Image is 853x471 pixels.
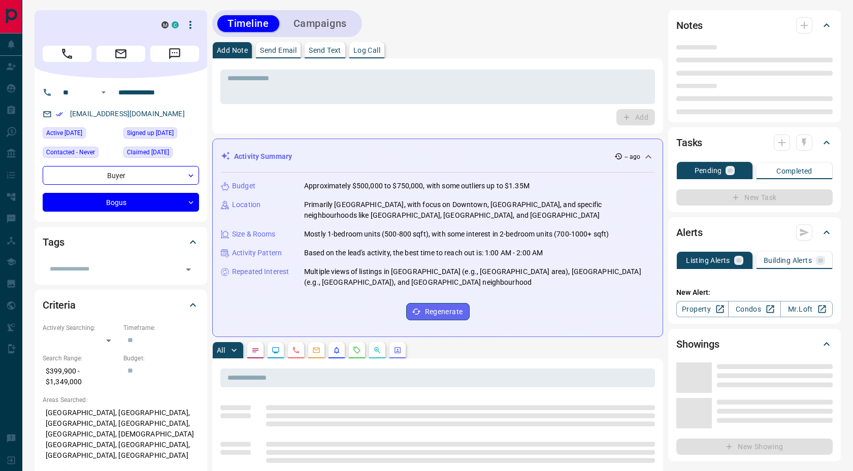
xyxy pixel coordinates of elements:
[312,346,320,354] svg: Emails
[43,166,199,185] div: Buyer
[161,21,169,28] div: mrloft.ca
[172,21,179,28] div: condos.ca
[43,405,199,464] p: [GEOGRAPHIC_DATA], [GEOGRAPHIC_DATA], [GEOGRAPHIC_DATA], [GEOGRAPHIC_DATA], [GEOGRAPHIC_DATA], [D...
[676,17,703,33] h2: Notes
[353,346,361,354] svg: Requests
[123,127,199,142] div: Sun Jan 13 2019
[676,224,703,241] h2: Alerts
[333,346,341,354] svg: Listing Alerts
[676,134,702,151] h2: Tasks
[232,181,255,191] p: Budget
[676,332,833,356] div: Showings
[43,323,118,332] p: Actively Searching:
[217,347,225,354] p: All
[181,262,195,277] button: Open
[232,248,282,258] p: Activity Pattern
[43,363,118,390] p: $399,900 - $1,349,000
[304,266,654,288] p: Multiple views of listings in [GEOGRAPHIC_DATA] (e.g., [GEOGRAPHIC_DATA] area), [GEOGRAPHIC_DATA]...
[776,167,812,175] p: Completed
[43,354,118,363] p: Search Range:
[232,199,260,210] p: Location
[217,47,248,54] p: Add Note
[728,301,780,317] a: Condos
[406,303,470,320] button: Regenerate
[676,220,833,245] div: Alerts
[283,15,357,32] button: Campaigns
[676,301,729,317] a: Property
[373,346,381,354] svg: Opportunities
[304,181,530,191] p: Approximately $500,000 to $750,000, with some outliers up to $1.35M
[46,128,82,138] span: Active [DATE]
[127,147,169,157] span: Claimed [DATE]
[309,47,341,54] p: Send Text
[43,127,118,142] div: Sun Aug 24 2025
[676,336,719,352] h2: Showings
[272,346,280,354] svg: Lead Browsing Activity
[127,128,174,138] span: Signed up [DATE]
[43,230,199,254] div: Tags
[46,147,95,157] span: Contacted - Never
[304,248,543,258] p: Based on the lead's activity, the best time to reach out is: 1:00 AM - 2:00 AM
[123,147,199,161] div: Tue Aug 26 2025
[43,297,76,313] h2: Criteria
[676,130,833,155] div: Tasks
[96,46,145,62] span: Email
[43,234,64,250] h2: Tags
[292,346,300,354] svg: Calls
[97,86,110,98] button: Open
[232,266,289,277] p: Repeated Interest
[260,47,297,54] p: Send Email
[234,151,292,162] p: Activity Summary
[780,301,833,317] a: Mr.Loft
[43,395,199,405] p: Areas Searched:
[232,229,276,240] p: Size & Rooms
[217,15,279,32] button: Timeline
[353,47,380,54] p: Log Call
[393,346,402,354] svg: Agent Actions
[304,229,609,240] p: Mostly 1-bedroom units (500-800 sqft), with some interest in 2-bedroom units (700-1000+ sqft)
[123,354,199,363] p: Budget:
[43,46,91,62] span: Call
[625,152,640,161] p: -- ago
[251,346,259,354] svg: Notes
[304,199,654,221] p: Primarily [GEOGRAPHIC_DATA], with focus on Downtown, [GEOGRAPHIC_DATA], and specific neighbourhoo...
[676,13,833,38] div: Notes
[686,257,730,264] p: Listing Alerts
[43,193,199,212] div: Bogus
[764,257,812,264] p: Building Alerts
[70,110,185,118] a: [EMAIL_ADDRESS][DOMAIN_NAME]
[695,167,722,174] p: Pending
[123,323,199,332] p: Timeframe:
[150,46,199,62] span: Message
[56,111,63,118] svg: Email Verified
[676,287,833,298] p: New Alert:
[43,293,199,317] div: Criteria
[221,147,654,166] div: Activity Summary-- ago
